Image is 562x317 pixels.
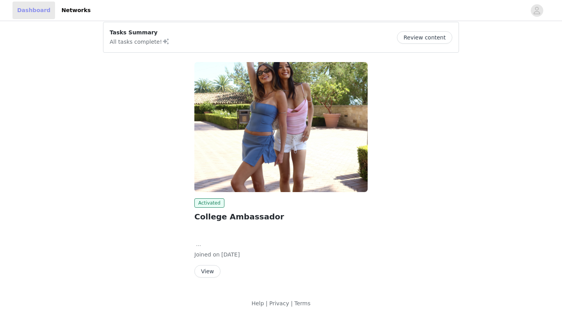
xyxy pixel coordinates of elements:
[12,2,55,19] a: Dashboard
[533,4,541,17] div: avatar
[397,31,452,44] button: Review content
[194,269,221,274] a: View
[110,37,170,46] p: All tasks complete!
[194,211,368,223] h2: College Ambassador
[194,251,220,258] span: Joined on
[269,300,289,306] a: Privacy
[291,300,293,306] span: |
[110,28,170,37] p: Tasks Summary
[194,62,368,192] img: Edikted
[294,300,310,306] a: Terms
[57,2,95,19] a: Networks
[251,300,264,306] a: Help
[266,300,268,306] span: |
[194,265,221,278] button: View
[221,251,240,258] span: [DATE]
[194,198,224,208] span: Activated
